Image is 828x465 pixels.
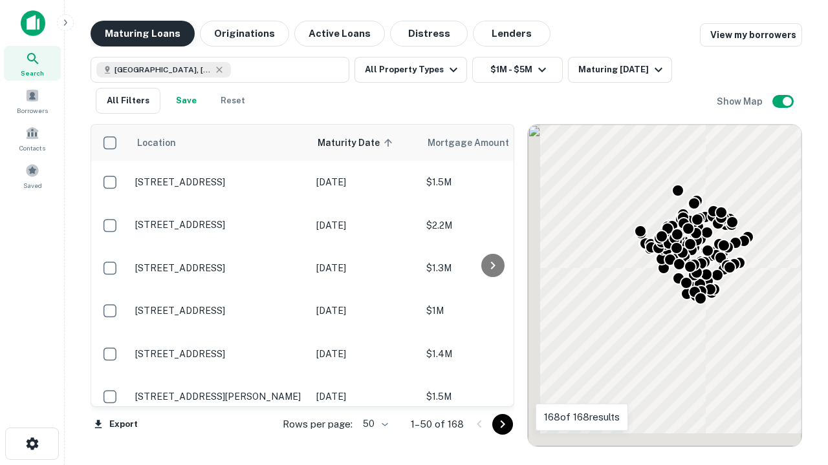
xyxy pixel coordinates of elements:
button: [GEOGRAPHIC_DATA], [GEOGRAPHIC_DATA], [GEOGRAPHIC_DATA] [91,57,349,83]
div: Maturing [DATE] [578,62,666,77]
a: View my borrowers [700,23,802,46]
button: $1M - $5M [472,57,563,83]
button: Save your search to get updates of matches that match your search criteria. [166,88,207,114]
p: [DATE] [316,218,413,232]
button: Export [91,415,141,434]
p: [STREET_ADDRESS] [135,262,303,274]
iframe: Chat Widget [763,362,828,424]
button: Go to next page [492,414,513,435]
p: Rows per page: [283,417,353,432]
p: 1–50 of 168 [411,417,464,432]
p: [STREET_ADDRESS] [135,219,303,231]
p: [DATE] [316,389,413,404]
p: [STREET_ADDRESS] [135,305,303,316]
span: Contacts [19,143,45,153]
img: capitalize-icon.png [21,10,45,36]
button: Reset [212,88,254,114]
button: All Property Types [354,57,467,83]
h6: Show Map [717,94,765,108]
button: Maturing Loans [91,21,195,46]
p: [STREET_ADDRESS][PERSON_NAME] [135,391,303,402]
p: [DATE] [316,175,413,189]
span: [GEOGRAPHIC_DATA], [GEOGRAPHIC_DATA], [GEOGRAPHIC_DATA] [114,64,212,76]
p: 168 of 168 results [544,409,620,425]
button: Active Loans [294,21,385,46]
span: Borrowers [17,105,48,116]
th: Mortgage Amount [420,125,562,161]
span: Saved [23,180,42,191]
span: Location [136,135,176,150]
button: Originations [200,21,289,46]
a: Saved [4,158,61,193]
button: Lenders [473,21,550,46]
span: Mortgage Amount [428,135,526,150]
p: $1M [426,304,556,318]
p: [STREET_ADDRESS] [135,176,303,188]
button: All Filters [96,88,160,114]
p: $1.4M [426,347,556,361]
span: Maturity Date [318,135,397,150]
p: [DATE] [316,347,413,361]
button: Maturing [DATE] [568,57,672,83]
p: [DATE] [316,261,413,275]
p: $1.5M [426,389,556,404]
a: Contacts [4,121,61,156]
th: Maturity Date [310,125,420,161]
th: Location [129,125,310,161]
p: [STREET_ADDRESS] [135,348,303,360]
a: Borrowers [4,83,61,118]
p: $1.5M [426,175,556,189]
div: 0 0 [528,125,801,446]
span: Search [21,68,44,78]
p: [DATE] [316,304,413,318]
button: Distress [390,21,468,46]
div: 50 [358,415,390,433]
a: Search [4,46,61,81]
p: $2.2M [426,218,556,232]
p: $1.3M [426,261,556,275]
